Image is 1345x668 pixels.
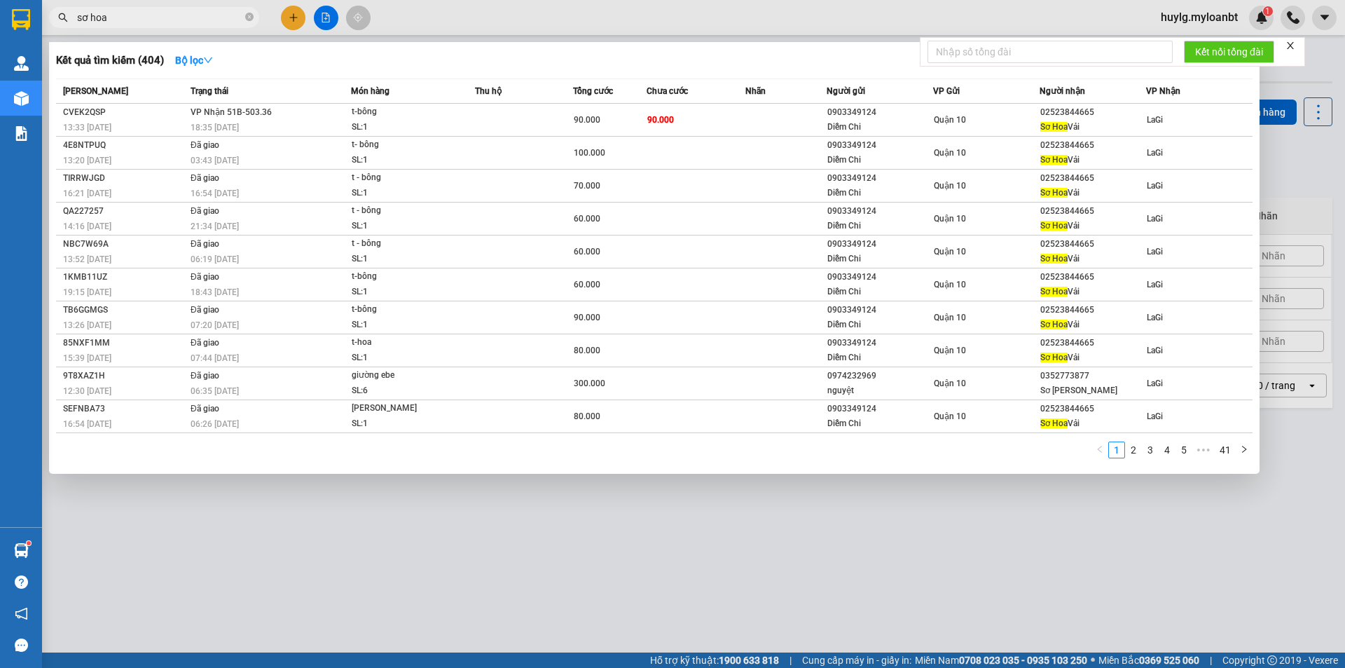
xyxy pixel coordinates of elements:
[63,336,186,350] div: 85NXF1MM
[63,419,111,429] span: 16:54 [DATE]
[574,181,600,191] span: 70.000
[827,369,932,383] div: 0974232969
[245,11,254,25] span: close-circle
[827,171,932,186] div: 0903349124
[1192,442,1215,458] span: •••
[574,247,600,257] span: 60.000
[352,401,457,416] div: [PERSON_NAME]
[574,411,600,421] span: 80.000
[1040,122,1068,132] span: Sơ Hoa
[1040,383,1145,398] div: Sơ [PERSON_NAME]
[934,379,966,388] span: Quận 10
[827,186,932,200] div: Diễm Chi
[352,350,457,366] div: SL: 1
[475,86,502,96] span: Thu hộ
[1040,252,1145,266] div: Vải
[827,237,932,252] div: 0903349124
[191,287,239,297] span: 18:43 [DATE]
[1126,442,1141,458] a: 2
[351,86,389,96] span: Món hàng
[58,13,68,22] span: search
[827,86,865,96] span: Người gửi
[1215,442,1236,458] li: 41
[934,280,966,289] span: Quận 10
[827,219,932,233] div: Diễm Chi
[191,320,239,330] span: 07:20 [DATE]
[827,153,932,168] div: Diễm Chi
[1040,336,1145,350] div: 02523844665
[63,156,111,165] span: 13:20 [DATE]
[1147,280,1163,289] span: LaGi
[1040,353,1068,362] span: Sơ Hoa
[934,313,966,322] span: Quận 10
[1192,442,1215,458] li: Next 5 Pages
[1040,402,1145,416] div: 02523844665
[1040,219,1145,233] div: Vải
[574,313,600,322] span: 90.000
[827,105,932,120] div: 0903349124
[1147,379,1163,388] span: LaGi
[352,236,457,252] div: t - bông
[1147,346,1163,355] span: LaGi
[56,53,164,68] h3: Kết quả tìm kiếm ( 404 )
[934,247,966,257] span: Quận 10
[63,369,186,383] div: 9T8XAZ1H
[15,575,28,589] span: question-circle
[1040,120,1145,135] div: Vải
[245,13,254,21] span: close-circle
[1040,303,1145,318] div: 02523844665
[191,86,228,96] span: Trạng thái
[77,10,242,25] input: Tìm tên, số ĐT hoặc mã đơn
[933,86,960,96] span: VP Gửi
[352,137,457,153] div: t- bông
[191,140,219,150] span: Đã giao
[63,353,111,363] span: 15:39 [DATE]
[1125,442,1142,458] li: 2
[352,368,457,383] div: giường ebe
[934,148,966,158] span: Quận 10
[175,55,213,66] strong: Bộ lọc
[574,115,600,125] span: 90.000
[827,285,932,299] div: Diễm Chi
[27,541,31,545] sup: 1
[63,189,111,198] span: 16:21 [DATE]
[1040,416,1145,431] div: Vải
[1195,44,1263,60] span: Kết nối tổng đài
[574,148,605,158] span: 100.000
[191,206,219,216] span: Đã giao
[1159,442,1175,458] a: 4
[63,270,186,285] div: 1KMB11UZ
[1040,418,1068,428] span: Sơ Hoa
[647,115,674,125] span: 90.000
[203,55,213,65] span: down
[827,318,932,332] div: Diễm Chi
[191,254,239,264] span: 06:19 [DATE]
[1040,188,1068,198] span: Sơ Hoa
[15,607,28,620] span: notification
[1040,318,1145,332] div: Vải
[63,123,111,132] span: 13:33 [DATE]
[1040,155,1068,165] span: Sơ Hoa
[191,419,239,429] span: 06:26 [DATE]
[827,120,932,135] div: Diễm Chi
[352,153,457,168] div: SL: 1
[1040,86,1085,96] span: Người nhận
[1215,442,1235,458] a: 41
[191,173,219,183] span: Đã giao
[191,386,239,396] span: 06:35 [DATE]
[191,189,239,198] span: 16:54 [DATE]
[827,204,932,219] div: 0903349124
[1109,442,1124,458] a: 1
[164,49,224,71] button: Bộ lọcdown
[63,303,186,318] div: TB6GGMGS
[827,383,932,398] div: nguyệt
[1040,171,1145,186] div: 02523844665
[14,126,29,141] img: solution-icon
[934,115,966,125] span: Quận 10
[63,287,111,297] span: 19:15 [DATE]
[14,543,29,558] img: warehouse-icon
[352,269,457,285] div: t-bông
[1159,442,1175,458] li: 4
[1040,287,1068,296] span: Sơ Hoa
[1040,204,1145,219] div: 02523844665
